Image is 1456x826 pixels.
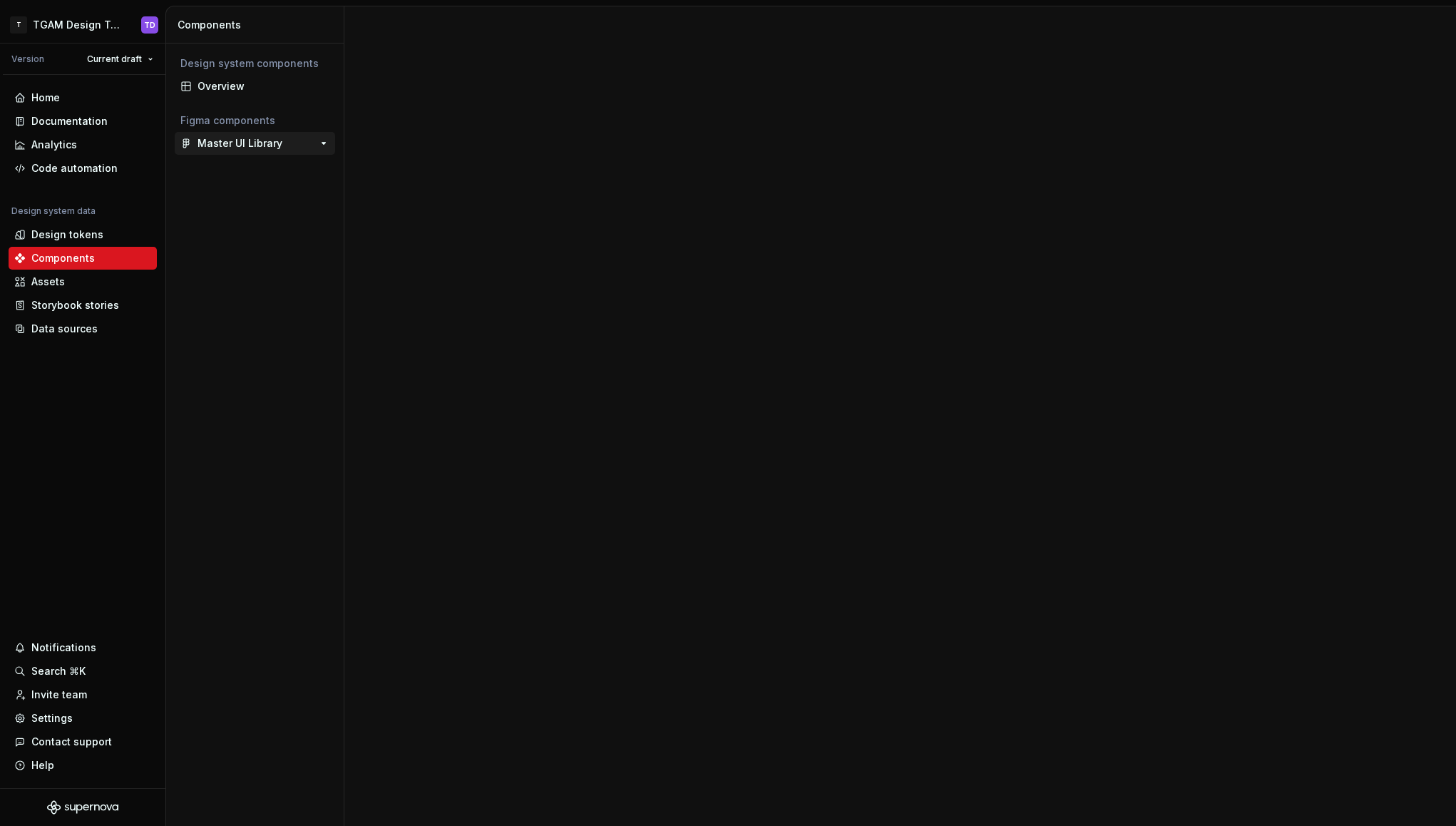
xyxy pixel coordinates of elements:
div: Home [31,91,60,105]
a: Assets [9,270,157,293]
div: Design system components [180,56,329,71]
div: Overview [198,79,329,93]
a: Analytics [9,133,157,156]
div: Analytics [31,138,77,152]
svg: Supernova Logo [47,800,118,815]
button: Notifications [9,636,157,659]
a: Home [9,86,157,109]
div: Components [31,251,95,265]
div: Design tokens [31,228,103,242]
div: Search ⌘K [31,664,86,678]
div: T [10,16,27,34]
div: Components [178,18,338,32]
div: TD [144,19,155,31]
a: Settings [9,707,157,730]
div: Help [31,758,54,773]
div: Storybook stories [31,298,119,312]
div: Design system data [11,205,96,217]
div: Master UI Library [198,136,282,151]
div: Documentation [31,114,108,128]
a: Design tokens [9,223,157,246]
a: Master UI Library [175,132,335,155]
span: Current draft [87,53,142,65]
a: Components [9,247,157,270]
a: Data sources [9,317,157,340]
div: Data sources [31,322,98,336]
button: Search ⌘K [9,660,157,683]
button: Contact support [9,730,157,753]
button: Current draft [81,49,160,69]
div: Version [11,53,44,65]
button: Help [9,754,157,777]
div: Code automation [31,161,118,175]
div: Notifications [31,641,96,655]
a: Code automation [9,157,157,180]
div: Invite team [31,688,87,702]
a: Storybook stories [9,294,157,317]
a: Overview [175,75,335,98]
div: Assets [31,275,65,289]
div: Contact support [31,735,112,749]
div: Settings [31,711,73,725]
button: TTGAM Design TokensTD [3,9,163,40]
div: TGAM Design Tokens [33,18,124,32]
a: Invite team [9,683,157,706]
a: Documentation [9,110,157,133]
div: Figma components [180,113,329,128]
